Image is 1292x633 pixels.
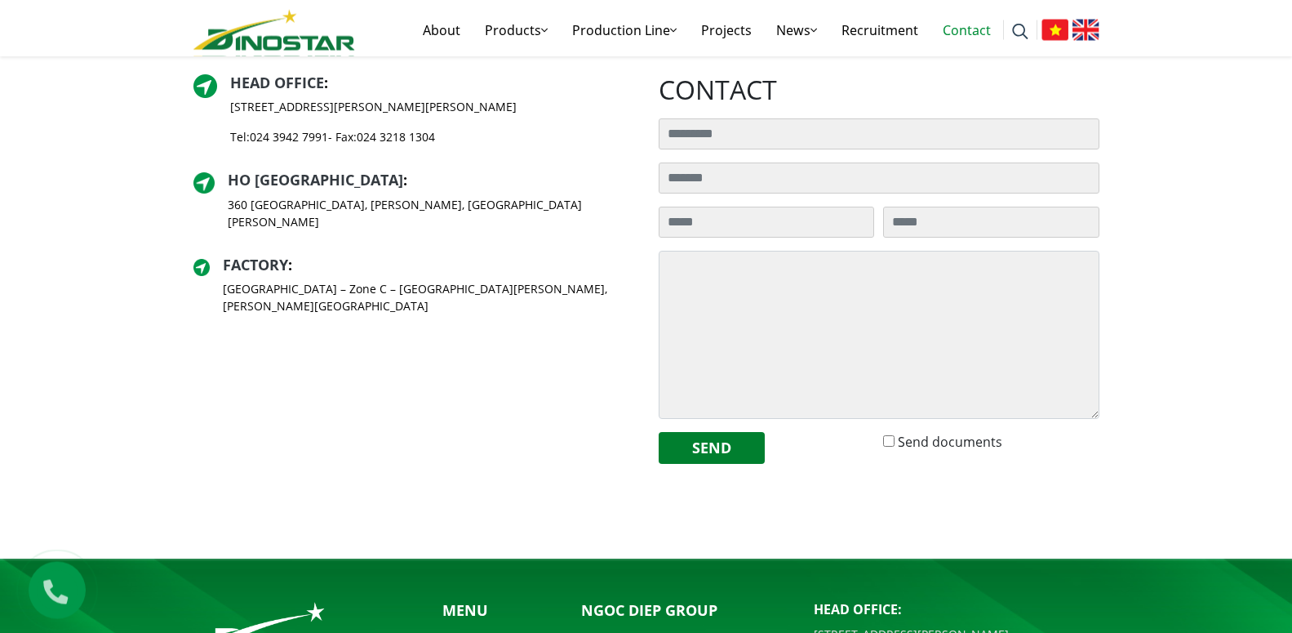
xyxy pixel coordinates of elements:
img: directer [193,259,210,275]
a: 024 3218 1304 [357,129,435,145]
h2: : [230,74,517,92]
img: search [1012,24,1028,40]
p: Menu [442,600,540,622]
img: English [1072,20,1099,41]
label: Send documents [898,432,1002,452]
a: Recruitment [829,4,930,56]
h2: : [228,172,634,189]
p: [GEOGRAPHIC_DATA] – Zone C – [GEOGRAPHIC_DATA][PERSON_NAME], [PERSON_NAME][GEOGRAPHIC_DATA] [223,280,634,314]
a: Products [473,4,560,56]
img: directer [193,172,215,194]
a: Head Office [230,73,324,92]
p: Ngoc Diep Group [581,600,789,622]
p: Tel: - Fax: [230,128,517,145]
a: HO [GEOGRAPHIC_DATA] [228,170,403,189]
img: logo [193,10,355,51]
a: Production Line [560,4,689,56]
a: Factory [223,255,288,274]
a: News [764,4,829,56]
p: 360 [GEOGRAPHIC_DATA], [PERSON_NAME], [GEOGRAPHIC_DATA][PERSON_NAME] [228,196,634,230]
h2: : [223,256,634,274]
p: [STREET_ADDRESS][PERSON_NAME][PERSON_NAME] [230,98,517,115]
button: Send [659,432,765,464]
a: About [411,4,473,56]
h2: contact [659,74,1099,105]
a: Contact [930,4,1003,56]
img: directer [193,74,217,98]
img: Tiếng Việt [1041,20,1068,41]
a: Projects [689,4,764,56]
a: 024 3942 7991 [250,129,328,145]
p: Head Office: [814,600,1099,619]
